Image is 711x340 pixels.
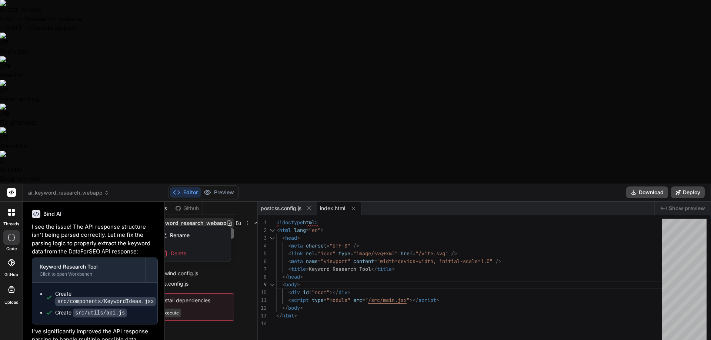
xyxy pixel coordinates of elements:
[170,187,201,198] button: Editor
[40,263,138,270] div: Keyword Research Tool
[43,210,61,218] h6: Bind AI
[4,299,19,306] label: Upload
[6,246,17,252] label: code
[40,271,138,277] div: Click to open Workbench
[73,309,127,317] code: src/utils/api.js
[55,297,156,306] code: src/components/KeywordIdeas.jsx
[32,223,158,256] p: I see the issue! The API response structure isn't being parsed correctly. Let me fix the parsing ...
[170,232,190,239] span: Rename
[671,186,705,198] button: Deploy
[32,258,145,282] button: Keyword Research ToolClick to open Workbench
[3,221,19,227] label: threads
[201,187,237,198] button: Preview
[55,290,156,305] div: Create
[4,272,18,278] label: GitHub
[55,309,127,317] div: Create
[171,250,186,257] span: Delete
[28,189,109,196] span: ai_keyword_research_webapp
[626,186,668,198] button: Download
